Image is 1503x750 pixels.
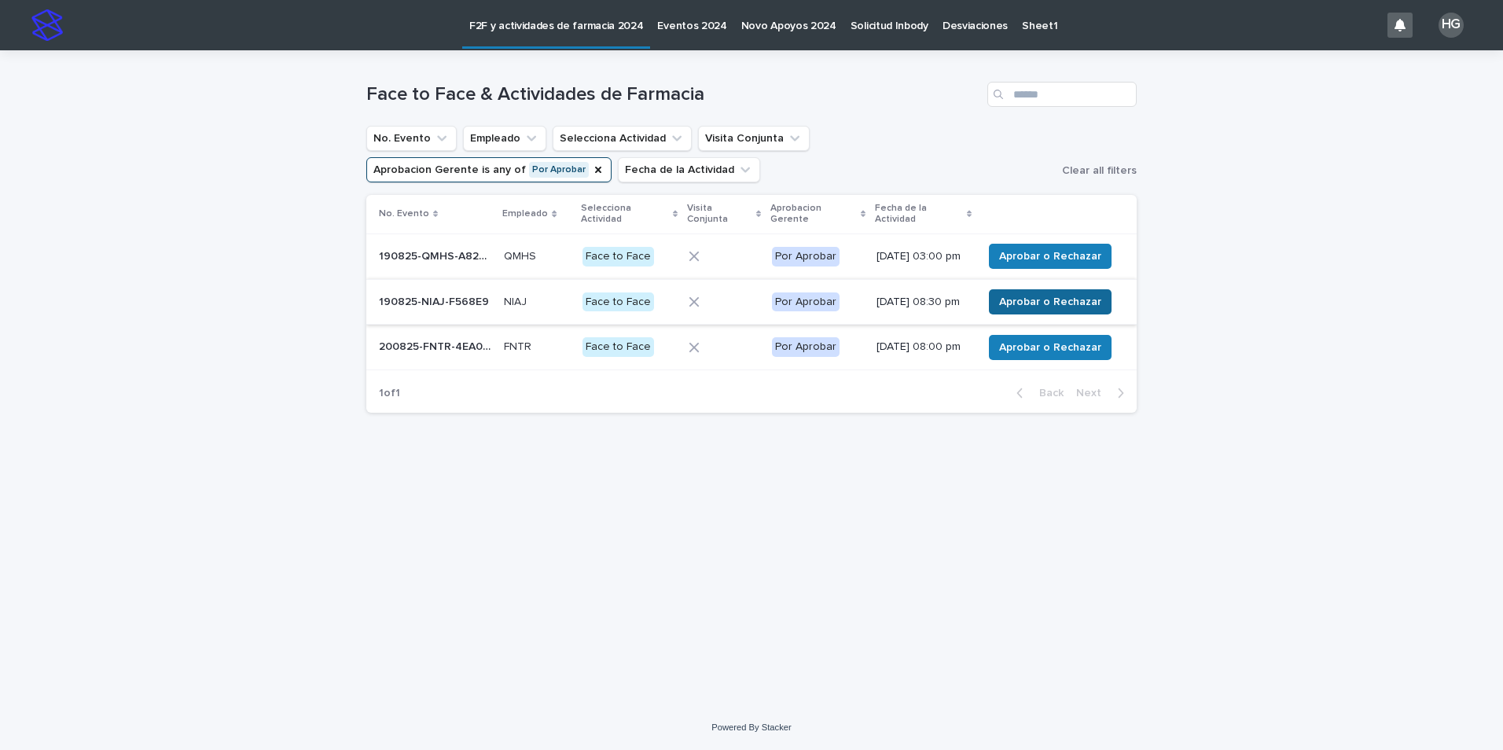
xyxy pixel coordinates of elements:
[1056,159,1137,182] button: Clear all filters
[582,292,654,312] div: Face to Face
[876,250,970,263] p: [DATE] 03:00 pm
[582,247,654,267] div: Face to Face
[999,294,1101,310] span: Aprobar o Rechazar
[711,722,791,732] a: Powered By Stacker
[772,247,840,267] div: Por Aprobar
[366,157,612,182] button: Aprobacion Gerente
[504,292,530,309] p: NIAJ
[772,337,840,357] div: Por Aprobar
[31,9,63,41] img: stacker-logo-s-only.png
[379,337,494,354] p: 200825-FNTR-4EA0E1
[999,248,1101,264] span: Aprobar o Rechazar
[502,205,548,222] p: Empleado
[366,126,457,151] button: No. Evento
[366,325,1137,370] tr: 200825-FNTR-4EA0E1200825-FNTR-4EA0E1 FNTRFNTR Face to FacePor Aprobar[DATE] 08:00 pmAprobar o Rec...
[379,247,494,263] p: 190825-QMHS-A82FD7
[772,292,840,312] div: Por Aprobar
[463,126,546,151] button: Empleado
[581,200,669,229] p: Selecciona Actividad
[618,157,760,182] button: Fecha de la Actividad
[504,337,535,354] p: FNTR
[999,340,1101,355] span: Aprobar o Rechazar
[876,296,970,309] p: [DATE] 08:30 pm
[366,374,413,413] p: 1 of 1
[1076,388,1111,399] span: Next
[698,126,810,151] button: Visita Conjunta
[1070,386,1137,400] button: Next
[876,340,970,354] p: [DATE] 08:00 pm
[366,233,1137,279] tr: 190825-QMHS-A82FD7190825-QMHS-A82FD7 QMHSQMHS Face to FacePor Aprobar[DATE] 03:00 pmAprobar o Rec...
[504,247,539,263] p: QMHS
[1439,13,1464,38] div: HG
[379,205,429,222] p: No. Evento
[987,82,1137,107] input: Search
[687,200,751,229] p: Visita Conjunta
[1004,386,1070,400] button: Back
[770,200,857,229] p: Aprobacion Gerente
[366,279,1137,325] tr: 190825-NIAJ-F568E9190825-NIAJ-F568E9 NIAJNIAJ Face to FacePor Aprobar[DATE] 08:30 pmAprobar o Rec...
[379,292,492,309] p: 190825-NIAJ-F568E9
[582,337,654,357] div: Face to Face
[989,335,1112,360] button: Aprobar o Rechazar
[875,200,963,229] p: Fecha de la Actividad
[366,83,981,106] h1: Face to Face & Actividades de Farmacia
[1030,388,1064,399] span: Back
[989,244,1112,269] button: Aprobar o Rechazar
[553,126,692,151] button: Selecciona Actividad
[989,289,1112,314] button: Aprobar o Rechazar
[1062,165,1137,176] span: Clear all filters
